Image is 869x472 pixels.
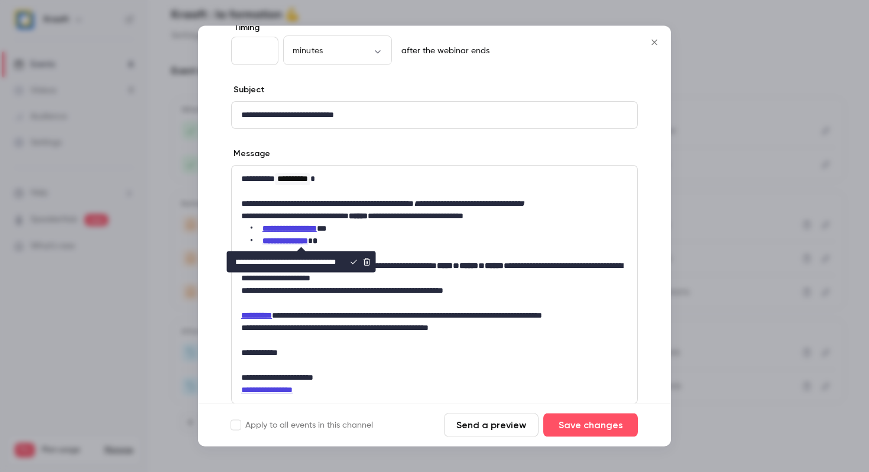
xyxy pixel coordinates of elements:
[231,22,638,34] label: Timing
[643,31,666,54] button: Close
[397,46,489,57] p: after the webinar ends
[232,166,637,404] div: editor
[232,102,637,129] div: editor
[543,413,638,437] button: Save changes
[231,85,265,96] label: Subject
[444,413,539,437] button: Send a preview
[283,45,392,57] div: minutes
[231,419,373,431] label: Apply to all events in this channel
[231,148,270,160] label: Message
